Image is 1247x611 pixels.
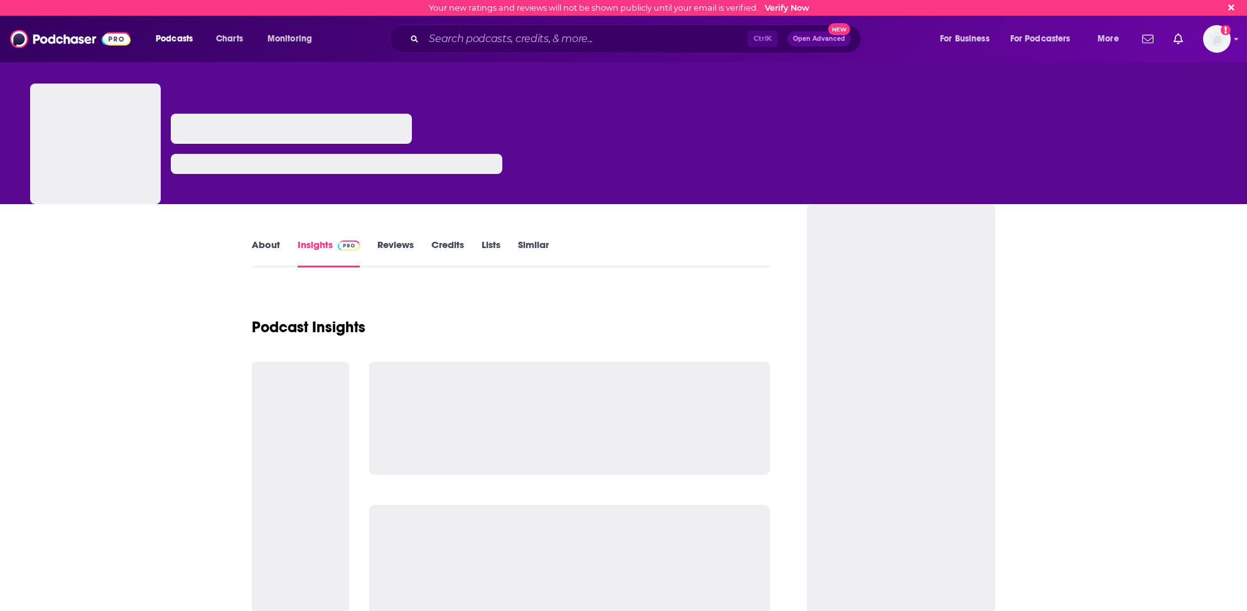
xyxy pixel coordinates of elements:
[748,31,777,47] span: Ctrl K
[1203,25,1231,53] button: Show profile menu
[424,29,748,49] input: Search podcasts, credits, & more...
[429,3,809,13] div: Your new ratings and reviews will not be shown publicly until your email is verified.
[216,30,243,48] span: Charts
[1203,25,1231,53] img: User Profile
[377,239,414,268] a: Reviews
[1221,25,1231,35] svg: Email not verified
[1010,30,1071,48] span: For Podcasters
[765,3,809,13] a: Verify Now
[252,239,280,268] a: About
[828,23,851,35] span: New
[259,29,328,49] button: open menu
[787,31,851,46] button: Open AdvancedNew
[252,318,365,337] h1: Podcast Insights
[267,30,312,48] span: Monitoring
[1169,28,1188,50] a: Show notifications dropdown
[931,29,1005,49] button: open menu
[1089,29,1135,49] button: open menu
[401,24,873,53] div: Search podcasts, credits, & more...
[1098,30,1119,48] span: More
[147,29,209,49] button: open menu
[338,241,360,251] img: Podchaser Pro
[10,27,131,51] img: Podchaser - Follow, Share and Rate Podcasts
[482,239,500,268] a: Lists
[431,239,464,268] a: Credits
[1002,29,1089,49] button: open menu
[940,30,990,48] span: For Business
[156,30,193,48] span: Podcasts
[1203,25,1231,53] span: Logged in as BretAita
[298,239,360,268] a: InsightsPodchaser Pro
[518,239,549,268] a: Similar
[1137,28,1158,50] a: Show notifications dropdown
[208,29,251,49] a: Charts
[793,36,845,42] span: Open Advanced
